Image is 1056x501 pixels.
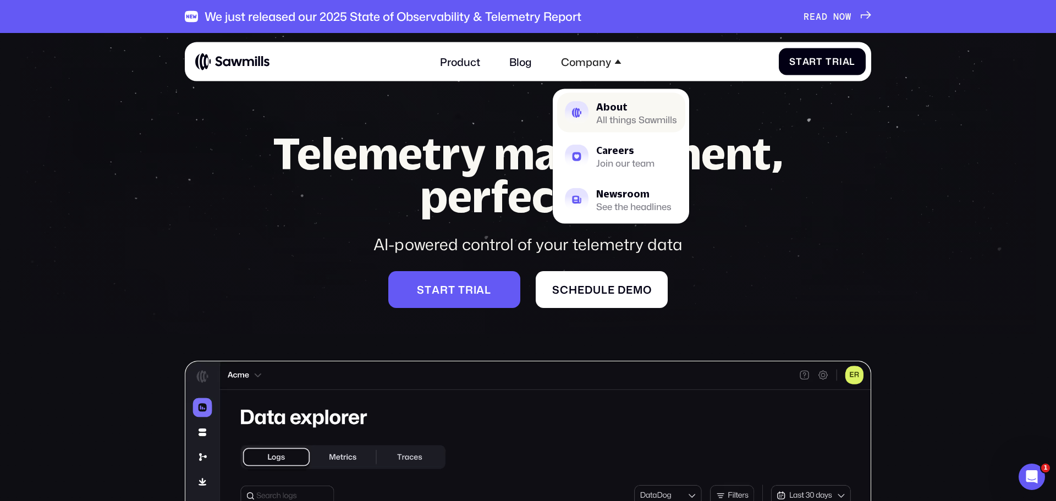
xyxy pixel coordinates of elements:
[432,283,440,296] span: a
[802,56,810,67] span: a
[596,189,672,198] div: Newsroom
[845,11,851,22] span: W
[557,136,685,176] a: CareersJoin our team
[417,283,425,296] span: S
[601,283,608,296] span: l
[618,283,626,296] span: d
[843,56,850,67] span: a
[248,233,809,255] div: AI-powered control of your telemetry data
[810,11,816,22] span: E
[536,271,668,307] a: Scheduledemo
[809,56,816,67] span: r
[643,283,652,296] span: o
[633,283,643,296] span: m
[474,283,477,296] span: i
[1041,464,1050,472] span: 1
[804,11,810,22] span: R
[832,56,839,67] span: r
[577,283,585,296] span: e
[561,55,611,68] div: Company
[626,283,633,296] span: e
[388,271,520,307] a: Starttrial
[816,11,822,22] span: A
[557,93,685,133] a: AboutAll things Sawmills
[205,9,581,24] div: We just released our 2025 State of Observability & Telemetry Report
[560,283,569,296] span: c
[465,283,474,296] span: r
[485,283,491,296] span: l
[816,56,823,67] span: t
[553,76,689,224] nav: Company
[789,56,796,67] span: S
[248,132,809,218] h1: Telemetry management, perfected.
[608,283,615,296] span: e
[596,102,677,111] div: About
[502,47,540,76] a: Blog
[425,283,432,296] span: t
[553,47,629,76] div: Company
[826,56,832,67] span: T
[779,48,866,75] a: StartTrial
[822,11,828,22] span: D
[448,283,455,296] span: t
[596,145,654,155] div: Careers
[596,115,677,124] div: All things Sawmills
[804,11,871,22] a: READNOW
[476,283,485,296] span: a
[557,180,685,219] a: NewsroomSee the headlines
[833,11,839,22] span: N
[458,283,465,296] span: t
[596,202,672,211] div: See the headlines
[569,283,577,296] span: h
[796,56,802,67] span: t
[839,56,843,67] span: i
[596,159,654,167] div: Join our team
[839,11,845,22] span: O
[1019,464,1045,490] iframe: Intercom live chat
[585,283,593,296] span: d
[552,283,560,296] span: S
[593,283,601,296] span: u
[432,47,488,76] a: Product
[849,56,855,67] span: l
[440,283,448,296] span: r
